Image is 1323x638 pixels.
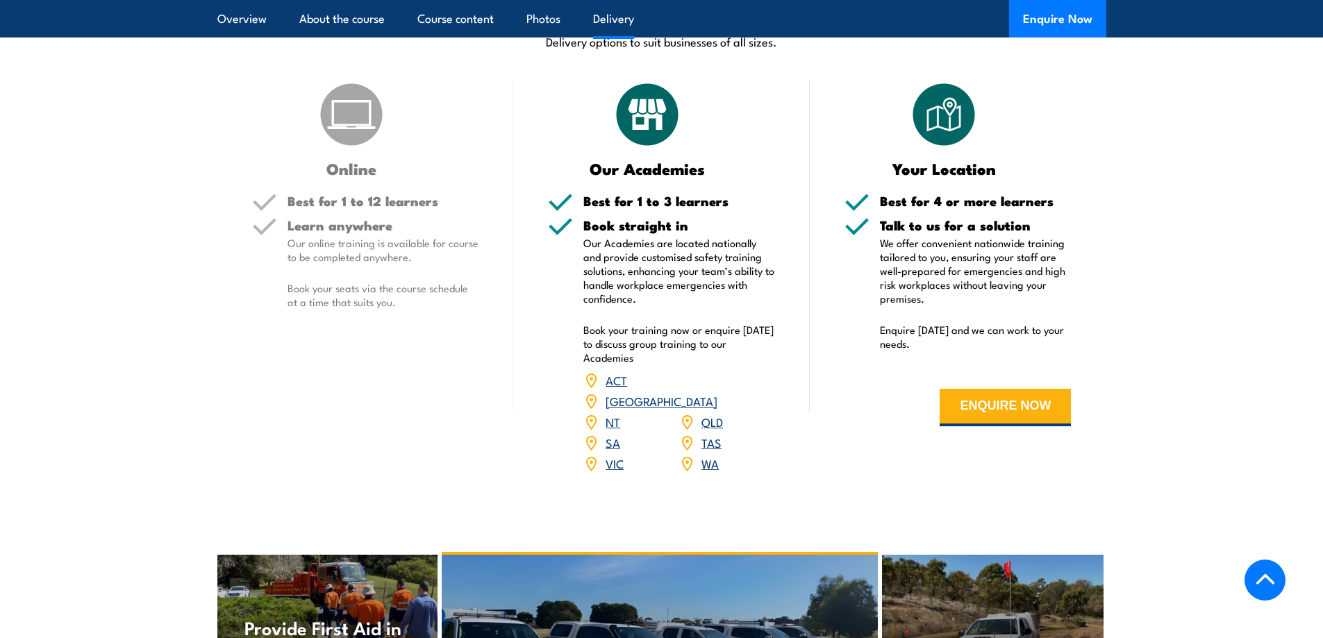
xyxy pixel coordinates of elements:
h5: Best for 4 or more learners [880,194,1072,208]
a: NT [606,413,620,430]
a: SA [606,434,620,451]
h5: Talk to us for a solution [880,219,1072,232]
p: Book your training now or enquire [DATE] to discuss group training to our Academies [583,323,775,364]
h5: Best for 1 to 3 learners [583,194,775,208]
p: We offer convenient nationwide training tailored to you, ensuring your staff are well-prepared fo... [880,236,1072,305]
a: WA [701,455,719,471]
a: [GEOGRAPHIC_DATA] [606,392,717,409]
p: Delivery options to suit businesses of all sizes. [217,33,1106,49]
p: Book your seats via the course schedule at a time that suits you. [288,281,479,309]
a: ACT [606,371,627,388]
p: Our Academies are located nationally and provide customised safety training solutions, enhancing ... [583,236,775,305]
button: ENQUIRE NOW [940,389,1071,426]
h3: Your Location [844,160,1044,176]
h5: Book straight in [583,219,775,232]
h5: Learn anywhere [288,219,479,232]
p: Enquire [DATE] and we can work to your needs. [880,323,1072,351]
a: TAS [701,434,722,451]
h5: Best for 1 to 12 learners [288,194,479,208]
a: VIC [606,455,624,471]
h3: Online [252,160,451,176]
h3: Our Academies [548,160,747,176]
p: Our online training is available for course to be completed anywhere. [288,236,479,264]
a: QLD [701,413,723,430]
